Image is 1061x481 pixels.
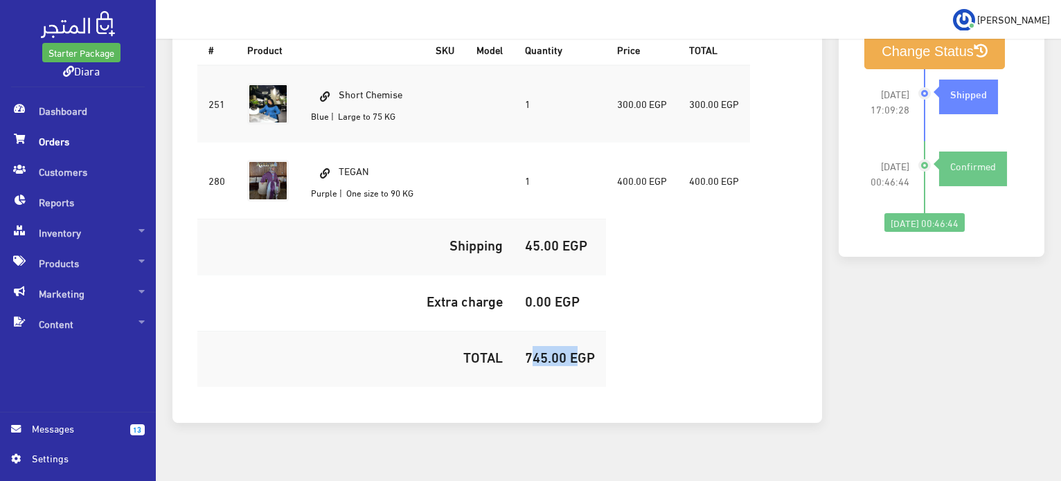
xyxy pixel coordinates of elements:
[678,35,750,64] th: TOTAL
[311,107,329,124] small: Blue
[678,65,750,143] td: 300.00 EGP
[197,65,236,143] td: 251
[300,142,425,219] td: TEGAN
[678,142,750,219] td: 400.00 EGP
[953,8,1050,30] a: ... [PERSON_NAME]
[525,349,595,364] h5: 745.00 EGP
[11,156,145,187] span: Customers
[465,35,514,64] th: Model
[208,237,503,252] h5: Shipping
[953,9,975,31] img: ...
[300,65,425,143] td: Short Chemise
[311,184,337,201] small: Purple
[606,142,678,219] td: 400.00 EGP
[331,107,395,124] small: | Large to 75 KG
[42,43,121,62] a: Starter Package
[939,158,1007,174] div: Confirmed
[339,184,413,201] small: | One size to 90 KG
[197,35,236,64] th: #
[864,34,1005,69] button: Change Status
[525,293,595,308] h5: 0.00 EGP
[208,293,503,308] h5: Extra charge
[950,86,987,101] strong: Shipped
[525,237,595,252] h5: 45.00 EGP
[208,349,503,364] h5: TOTAL
[11,96,145,126] span: Dashboard
[992,386,1044,439] iframe: Drift Widget Chat Controller
[425,35,465,64] th: SKU
[11,126,145,156] span: Orders
[514,65,606,143] td: 1
[11,187,145,217] span: Reports
[11,217,145,248] span: Inventory
[11,248,145,278] span: Products
[884,213,965,233] div: [DATE] 00:46:44
[236,35,425,64] th: Product
[32,421,119,436] span: Messages
[11,309,145,339] span: Content
[197,142,236,219] td: 280
[864,158,909,189] span: [DATE] 00:46:44
[514,142,606,219] td: 1
[11,451,145,473] a: Settings
[63,60,100,80] a: Diara
[130,424,145,435] span: 13
[606,65,678,143] td: 300.00 EGP
[977,10,1050,28] span: [PERSON_NAME]
[606,35,678,64] th: Price
[864,87,909,117] span: [DATE] 17:09:28
[41,11,115,38] img: .
[11,421,145,451] a: 13 Messages
[11,278,145,309] span: Marketing
[514,35,606,64] th: Quantity
[32,451,133,466] span: Settings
